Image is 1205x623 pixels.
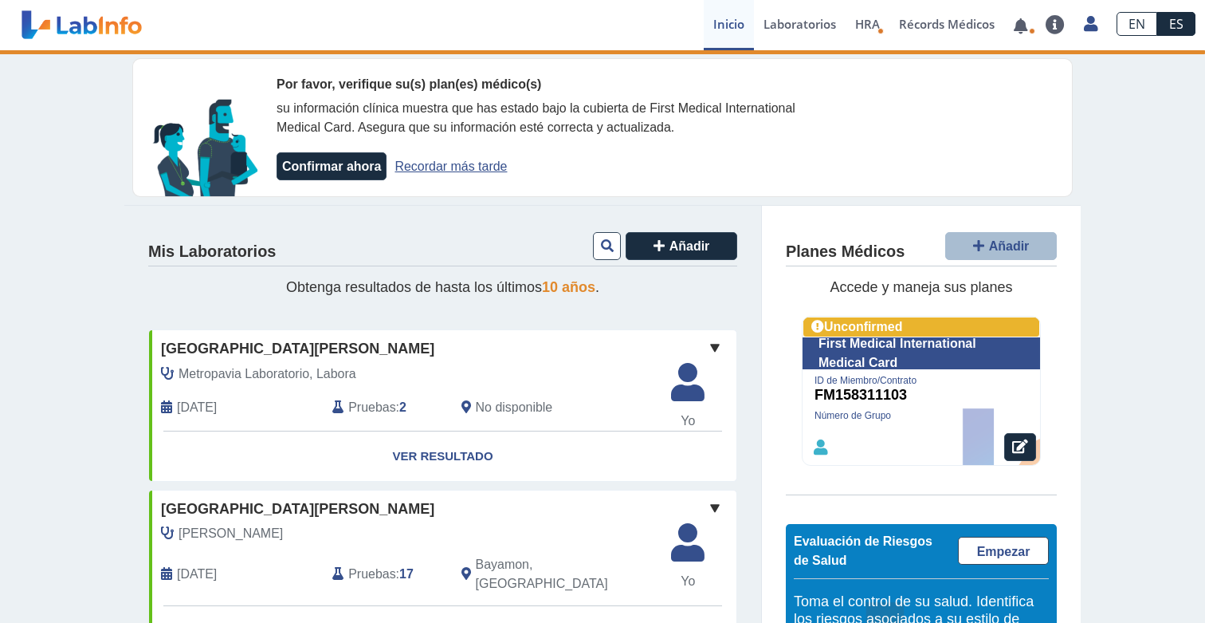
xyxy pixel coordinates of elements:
span: Bayamon, PR [476,555,652,593]
span: Metropavia Laboratorio, Labora [179,365,356,384]
a: EN [1117,12,1157,36]
a: ES [1157,12,1195,36]
b: 2 [399,400,406,414]
span: 2024-07-10 [177,398,217,417]
span: Yo [661,572,714,591]
span: Añadir [669,239,710,253]
button: Añadir [626,232,737,260]
h4: Mis Laboratorios [148,242,276,262]
span: [GEOGRAPHIC_DATA][PERSON_NAME] [161,338,434,360]
span: Pruebas [348,565,395,584]
span: Gascot, Javier [179,524,283,543]
b: 17 [399,567,414,581]
span: HRA [855,16,880,32]
a: Ver Resultado [149,432,736,482]
div: : [320,397,449,419]
span: Añadir [989,239,1030,253]
span: 2024-04-19 [177,565,217,584]
button: Añadir [945,232,1057,260]
span: 10 años [542,279,595,295]
a: Recordar más tarde [394,160,507,173]
span: No disponible [476,398,553,417]
span: su información clínica muestra que has estado bajo la cubierta de First Medical International Med... [277,101,795,134]
span: [GEOGRAPHIC_DATA][PERSON_NAME] [161,499,434,520]
h4: Planes Médicos [786,242,905,262]
div: Por favor, verifique su(s) plan(es) médico(s) [277,75,842,94]
span: Evaluación de Riesgos de Salud [794,534,932,567]
button: Confirmar ahora [277,152,387,180]
span: Yo [661,412,714,431]
span: Obtenga resultados de hasta los últimos . [286,279,599,295]
div: : [320,555,449,593]
span: Pruebas [348,398,395,417]
a: Empezar [958,537,1049,565]
span: Accede y maneja sus planes [830,279,1012,295]
span: Empezar [977,545,1030,558]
